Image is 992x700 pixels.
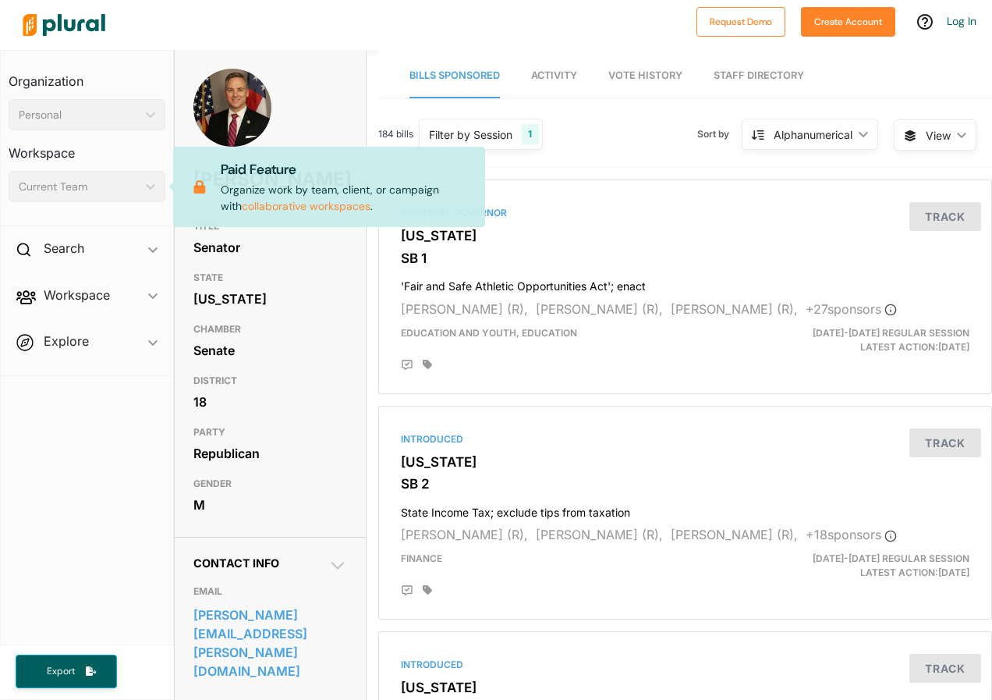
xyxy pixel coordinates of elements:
button: Export [16,655,117,688]
a: Create Account [801,12,895,29]
span: Contact Info [193,556,279,570]
button: Create Account [801,7,895,37]
a: Vote History [608,54,682,98]
h3: PARTY [193,423,347,442]
div: 18 [193,390,347,414]
span: [PERSON_NAME] (R), [671,527,798,542]
span: Vote History [608,69,682,81]
h3: SB 1 [401,251,969,266]
img: Headshot of John Kennedy [193,69,271,166]
div: Senator [193,236,347,259]
button: Track [909,202,981,231]
h3: [US_STATE] [401,454,969,470]
div: Introduced [401,432,969,446]
p: Paid Feature [221,159,473,179]
h3: DISTRICT [193,371,347,390]
div: Add Position Statement [401,359,413,371]
span: Sort by [697,127,742,141]
div: Introduced [401,658,969,672]
div: 1 [522,124,538,144]
span: Export [36,665,86,678]
a: collaborative workspaces [242,199,370,213]
span: Bills Sponsored [409,69,500,81]
span: + 18 sponsor s [806,527,897,542]
span: [PERSON_NAME] (R), [536,527,663,542]
a: Activity [531,54,577,98]
div: Latest Action: [DATE] [784,552,981,580]
div: Add tags [423,359,432,370]
div: Republican [193,442,347,465]
h3: Workspace [9,130,165,165]
span: [PERSON_NAME] (R), [536,301,663,317]
span: [DATE]-[DATE] Regular Session [813,553,969,564]
span: View [926,127,951,144]
span: + 27 sponsor s [806,301,897,317]
div: Senate [193,339,347,362]
div: Current Team [19,179,140,195]
a: Bills Sponsored [409,54,500,98]
h3: CHAMBER [193,320,347,339]
div: Add Position Statement [401,585,413,597]
div: M [193,493,347,517]
div: Signed by Governor [401,206,969,220]
div: [US_STATE] [193,287,347,311]
div: Personal [19,107,140,123]
span: [PERSON_NAME] (R), [401,301,528,317]
h3: [US_STATE] [401,228,969,243]
span: Education and Youth, Education [401,327,577,339]
p: Organize work by team, client, or campaign with . [221,159,473,214]
div: Add tags [423,585,432,595]
h3: Organization [9,59,165,93]
a: Request Demo [696,12,785,29]
span: [PERSON_NAME] (R), [401,527,528,542]
div: Alphanumerical [774,126,852,143]
button: Track [909,654,981,683]
span: [DATE]-[DATE] Regular Session [813,327,969,339]
h3: SB 2 [401,476,969,492]
h3: STATE [193,268,347,287]
button: Track [909,428,981,457]
h4: 'Fair and Safe Athletic Opportunities Act'; enact [401,272,969,293]
div: Latest Action: [DATE] [784,326,981,354]
h3: EMAIL [193,582,347,601]
span: Activity [531,69,577,81]
h4: State Income Tax; exclude tips from taxation [401,499,969,520]
h3: GENDER [193,474,347,493]
h2: Search [44,240,84,257]
h3: [US_STATE] [401,680,969,695]
a: [PERSON_NAME][EMAIL_ADDRESS][PERSON_NAME][DOMAIN_NAME] [193,603,347,683]
a: Log In [947,14,976,28]
a: Staff Directory [714,54,804,98]
span: Finance [401,553,442,564]
div: Filter by Session [429,126,512,143]
span: [PERSON_NAME] (R), [671,301,798,317]
button: Request Demo [696,7,785,37]
span: 184 bills [378,127,413,141]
